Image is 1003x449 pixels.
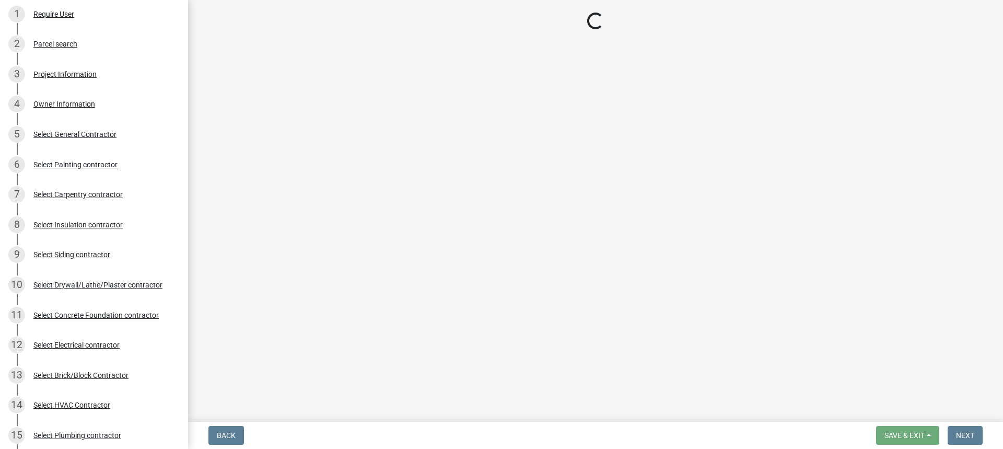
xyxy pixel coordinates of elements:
[8,427,25,444] div: 15
[33,372,129,379] div: Select Brick/Block Contractor
[8,397,25,413] div: 14
[8,216,25,233] div: 8
[33,10,74,18] div: Require User
[8,367,25,384] div: 13
[8,307,25,324] div: 11
[33,71,97,78] div: Project Information
[8,277,25,293] div: 10
[8,66,25,83] div: 3
[33,221,123,228] div: Select Insulation contractor
[33,251,110,258] div: Select Siding contractor
[8,96,25,112] div: 4
[33,341,120,349] div: Select Electrical contractor
[208,426,244,445] button: Back
[8,246,25,263] div: 9
[217,431,236,440] span: Back
[884,431,925,440] span: Save & Exit
[948,426,983,445] button: Next
[956,431,974,440] span: Next
[8,6,25,22] div: 1
[33,401,110,409] div: Select HVAC Contractor
[33,161,118,168] div: Select Painting contractor
[8,337,25,353] div: 12
[33,191,123,198] div: Select Carpentry contractor
[33,100,95,108] div: Owner Information
[33,432,121,439] div: Select Plumbing contractor
[8,36,25,52] div: 2
[33,312,159,319] div: Select Concrete Foundation contractor
[8,186,25,203] div: 7
[33,40,77,48] div: Parcel search
[876,426,939,445] button: Save & Exit
[33,131,116,138] div: Select General Contractor
[8,126,25,143] div: 5
[8,156,25,173] div: 6
[33,281,162,289] div: Select Drywall/Lathe/Plaster contractor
